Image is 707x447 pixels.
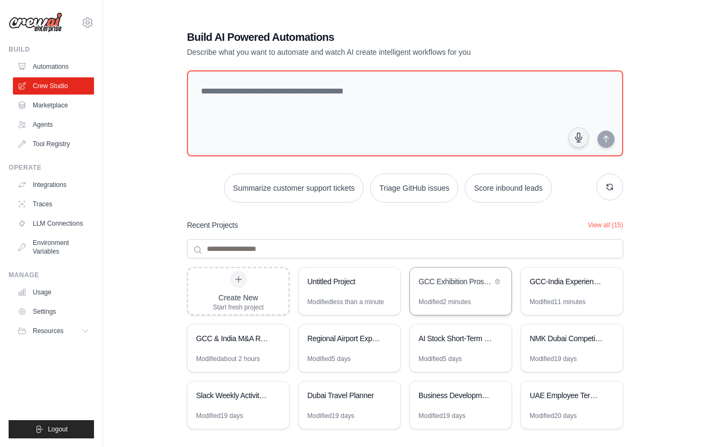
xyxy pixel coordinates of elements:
p: Describe what you want to automate and watch AI create intelligent workflows for you [187,47,548,57]
a: Environment Variables [13,234,94,260]
div: Business Development Questionnaire Automation [419,390,492,401]
div: GCC Exhibition Prospects Analyzer [419,276,492,287]
button: Triage GitHub issues [370,174,458,203]
span: Logout [48,425,68,434]
div: Manage [9,271,94,279]
div: GCC & India M&A Rebranding Lead Generator [196,333,270,344]
div: Modified 5 days [419,355,462,363]
a: Settings [13,303,94,320]
h1: Build AI Powered Automations [187,30,548,45]
div: Build [9,45,94,54]
div: Modified about 2 hours [196,355,260,363]
div: Operate [9,163,94,172]
img: Logo [9,12,62,33]
div: Regional Airport Experience Leadership - Business Development Strategy [307,333,381,344]
a: Traces [13,196,94,213]
div: Modified 19 days [307,412,354,420]
div: Dubai Travel Planner [307,390,381,401]
button: Summarize customer support tickets [224,174,364,203]
div: GCC-India Experience Center Lead Generation [530,276,603,287]
div: Modified 19 days [196,412,243,420]
div: Slack Weekly Activity Overview [196,390,270,401]
button: Click to speak your automation idea [568,127,589,148]
div: UAE Employee Termination & Replacement Automation [530,390,603,401]
div: Modified 2 minutes [419,298,471,306]
div: Modified 19 days [419,412,465,420]
div: Modified 19 days [530,355,576,363]
button: Score inbound leads [465,174,552,203]
a: Marketplace [13,97,94,114]
a: Tool Registry [13,135,94,153]
div: Modified less than a minute [307,298,384,306]
div: Untitled Project [307,276,381,287]
a: Agents [13,116,94,133]
button: Logout [9,420,94,438]
h3: Recent Projects [187,220,238,230]
div: Modified 5 days [307,355,351,363]
div: AI Stock Short-Term Opportunity Analyzer [419,333,492,344]
div: Modified 11 minutes [530,298,586,306]
span: Resources [33,327,63,335]
a: Integrations [13,176,94,193]
div: Start fresh project [213,303,264,312]
div: Modified 20 days [530,412,576,420]
a: Automations [13,58,94,75]
button: Resources [13,322,94,340]
a: LLM Connections [13,215,94,232]
div: NMK Dubai Competitive Market Analysis [530,333,603,344]
a: Crew Studio [13,77,94,95]
iframe: Chat Widget [653,395,707,447]
button: View all (15) [588,221,623,229]
button: Get new suggestions [596,174,623,200]
a: Usage [13,284,94,301]
button: Delete project [492,276,503,287]
div: Create New [213,292,264,303]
